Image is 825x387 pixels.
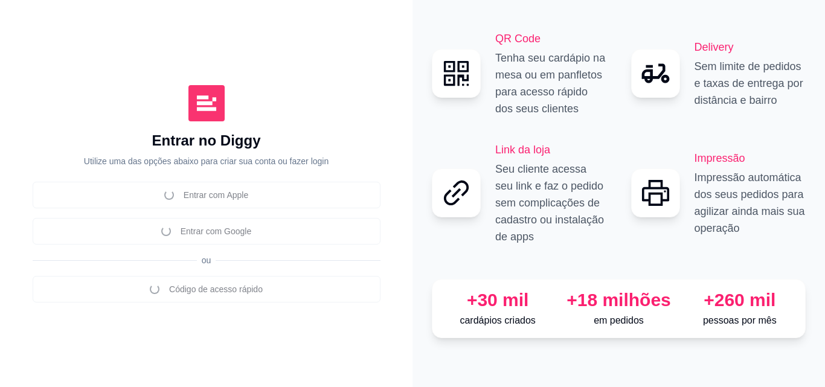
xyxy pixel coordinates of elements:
[684,313,795,328] p: pessoas por mês
[495,50,607,117] p: Tenha seu cardápio na mesa ou em panfletos para acesso rápido dos seus clientes
[695,58,806,109] p: Sem limite de pedidos e taxas de entrega por distância e bairro
[442,289,553,311] div: +30 mil
[197,255,216,265] span: ou
[152,131,260,150] h1: Entrar no Diggy
[495,30,607,47] h2: QR Code
[495,141,607,158] h2: Link da loja
[188,85,225,121] img: Diggy
[684,289,795,311] div: +260 mil
[695,169,806,237] p: Impressão automática dos seus pedidos para agilizar ainda mais sua operação
[84,155,329,167] p: Utilize uma das opções abaixo para criar sua conta ou fazer login
[495,161,607,245] p: Seu cliente acessa seu link e faz o pedido sem complicações de cadastro ou instalação de apps
[695,150,806,167] h2: Impressão
[563,313,674,328] p: em pedidos
[563,289,674,311] div: +18 milhões
[695,39,806,56] h2: Delivery
[442,313,553,328] p: cardápios criados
